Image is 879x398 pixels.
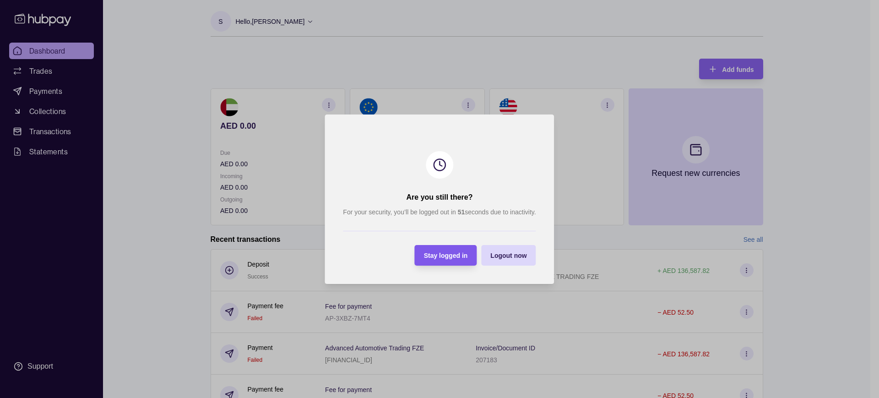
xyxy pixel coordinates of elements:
span: Logout now [490,252,526,259]
button: Stay logged in [415,245,477,266]
span: Stay logged in [424,252,468,259]
button: Logout now [481,245,536,266]
strong: 51 [458,208,465,216]
h2: Are you still there? [407,192,473,202]
p: For your security, you’ll be logged out in seconds due to inactivity. [343,207,536,217]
